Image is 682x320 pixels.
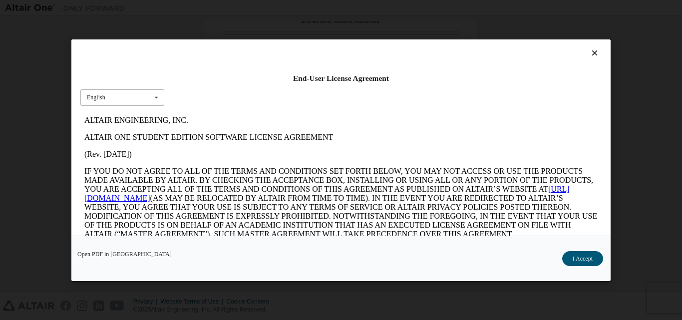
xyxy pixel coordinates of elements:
[4,21,517,30] p: ALTAIR ONE STUDENT EDITION SOFTWARE LICENSE AGREEMENT
[87,94,105,100] div: English
[562,251,603,266] button: I Accept
[4,55,517,127] p: IF YOU DO NOT AGREE TO ALL OF THE TERMS AND CONDITIONS SET FORTH BELOW, YOU MAY NOT ACCESS OR USE...
[77,251,172,257] a: Open PDF in [GEOGRAPHIC_DATA]
[4,4,517,13] p: ALTAIR ENGINEERING, INC.
[4,38,517,47] p: (Rev. [DATE])
[4,135,517,171] p: This Altair One Student Edition Software License Agreement (“Agreement”) is between Altair Engine...
[80,73,602,83] div: End-User License Agreement
[4,73,489,90] a: [URL][DOMAIN_NAME]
